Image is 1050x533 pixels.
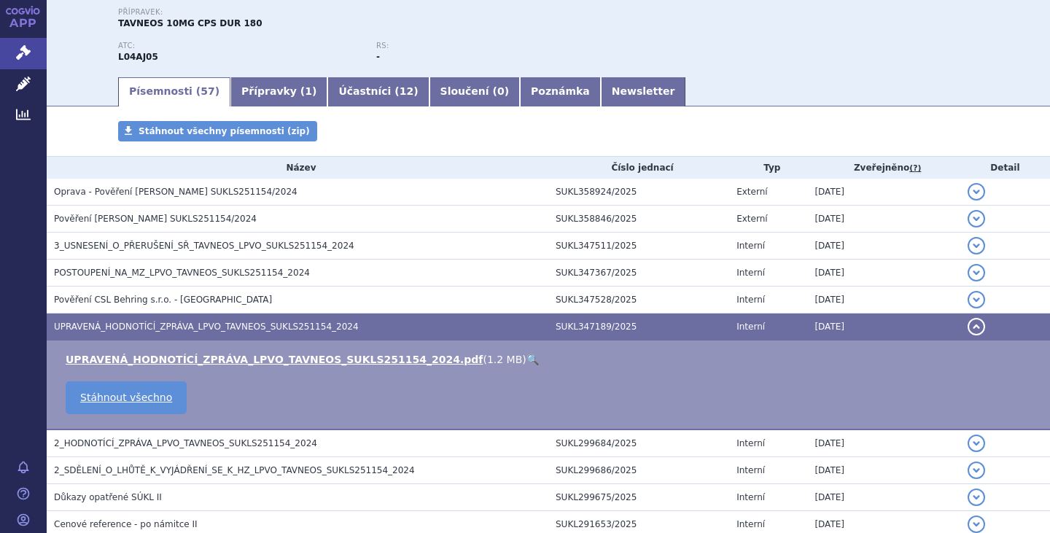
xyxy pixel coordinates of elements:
span: Důkazy opatřené SÚKL II [54,492,162,502]
span: 2_HODNOTÍCÍ_ZPRÁVA_LPVO_TAVNEOS_SUKLS251154_2024 [54,438,317,448]
a: Stáhnout všechny písemnosti (zip) [118,121,317,141]
a: Newsletter [601,77,686,106]
button: detail [968,489,985,506]
abbr: (?) [909,163,921,174]
button: detail [968,264,985,281]
button: detail [968,318,985,335]
span: Interní [736,492,765,502]
td: SUKL347367/2025 [548,260,729,287]
a: Písemnosti (57) [118,77,230,106]
td: [DATE] [807,260,960,287]
button: detail [968,210,985,227]
button: detail [968,462,985,479]
td: SUKL299686/2025 [548,457,729,484]
td: [DATE] [807,287,960,314]
td: SUKL347528/2025 [548,287,729,314]
span: 3_USNESENÍ_O_PŘERUŠENÍ_SŘ_TAVNEOS_LPVO_SUKLS251154_2024 [54,241,354,251]
p: ATC: [118,42,362,50]
th: Typ [729,157,807,179]
span: UPRAVENÁ_HODNOTÍCÍ_ZPRÁVA_LPVO_TAVNEOS_SUKLS251154_2024 [54,322,359,332]
span: Interní [736,295,765,305]
button: detail [968,183,985,201]
td: [DATE] [807,457,960,484]
button: detail [968,291,985,308]
span: Interní [736,268,765,278]
span: Interní [736,519,765,529]
a: UPRAVENÁ_HODNOTÍCÍ_ZPRÁVA_LPVO_TAVNEOS_SUKLS251154_2024.pdf [66,354,483,365]
span: 57 [201,85,214,97]
td: [DATE] [807,429,960,457]
span: 0 [497,85,505,97]
a: Sloučení (0) [429,77,520,106]
td: [DATE] [807,206,960,233]
span: Oprava - Pověření Jan Doležel SUKLS251154/2024 [54,187,297,197]
span: Interní [736,241,765,251]
td: SUKL299684/2025 [548,429,729,457]
button: detail [968,435,985,452]
span: 2_SDĚLENÍ_O_LHŮTĚ_K_VYJÁDŘENÍ_SE_K_HZ_LPVO_TAVNEOS_SUKLS251154_2024 [54,465,415,475]
span: 1.2 MB [487,354,522,365]
span: Externí [736,214,767,224]
a: Stáhnout všechno [66,381,187,414]
button: detail [968,516,985,533]
td: SUKL299675/2025 [548,484,729,511]
a: Poznámka [520,77,601,106]
span: Interní [736,465,765,475]
td: SUKL358846/2025 [548,206,729,233]
p: Přípravek: [118,8,634,17]
td: [DATE] [807,233,960,260]
span: 1 [305,85,312,97]
td: [DATE] [807,484,960,511]
span: TAVNEOS 10MG CPS DUR 180 [118,18,262,28]
span: Interní [736,322,765,332]
td: SUKL347189/2025 [548,314,729,341]
button: detail [968,237,985,254]
td: [DATE] [807,314,960,341]
p: RS: [376,42,620,50]
td: SUKL358924/2025 [548,179,729,206]
th: Název [47,157,548,179]
strong: - [376,52,380,62]
a: Přípravky (1) [230,77,327,106]
th: Zveřejněno [807,157,960,179]
li: ( ) [66,352,1035,367]
span: Interní [736,438,765,448]
span: Pověření Jan Doležel SUKLS251154/2024 [54,214,257,224]
span: Externí [736,187,767,197]
strong: AVAKOPAN [118,52,158,62]
span: Stáhnout všechny písemnosti (zip) [139,126,310,136]
span: Cenové reference - po námitce II [54,519,198,529]
a: 🔍 [526,354,539,365]
span: 12 [400,85,413,97]
a: Účastníci (12) [327,77,429,106]
td: [DATE] [807,179,960,206]
th: Detail [960,157,1050,179]
th: Číslo jednací [548,157,729,179]
span: Pověření CSL Behring s.r.o. - Doležel [54,295,272,305]
span: POSTOUPENÍ_NA_MZ_LPVO_TAVNEOS_SUKLS251154_2024 [54,268,310,278]
td: SUKL347511/2025 [548,233,729,260]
